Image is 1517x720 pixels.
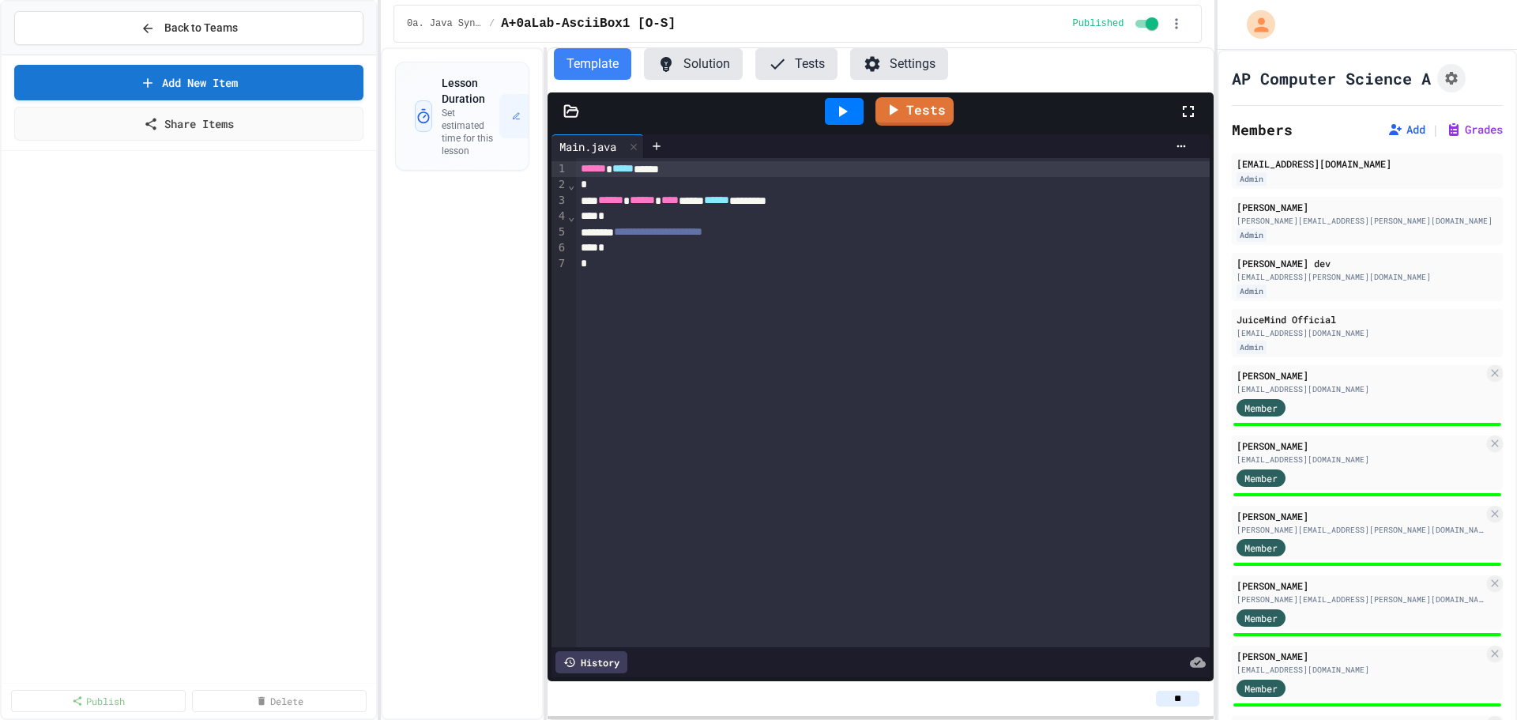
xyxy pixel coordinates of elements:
[1237,524,1484,536] div: [PERSON_NAME][EMAIL_ADDRESS][PERSON_NAME][DOMAIN_NAME]
[1237,228,1267,242] div: Admin
[1230,6,1279,43] div: My Account
[755,48,838,80] button: Tests
[14,107,363,141] a: Share Items
[1237,200,1498,214] div: [PERSON_NAME]
[1387,122,1425,138] button: Add
[567,179,575,191] span: Fold line
[1237,649,1484,663] div: [PERSON_NAME]
[551,224,567,240] div: 5
[1237,454,1484,466] div: [EMAIL_ADDRESS][DOMAIN_NAME]
[1244,681,1278,695] span: Member
[1244,401,1278,415] span: Member
[14,65,363,100] a: Add New Item
[551,256,567,272] div: 7
[14,11,363,45] button: Back to Teams
[1237,312,1498,326] div: JuiceMind Official
[192,690,367,712] a: Delete
[567,210,575,223] span: Fold line
[555,651,627,673] div: History
[11,690,186,712] a: Publish
[551,240,567,256] div: 6
[551,193,567,209] div: 3
[1237,368,1484,383] div: [PERSON_NAME]
[1237,579,1484,593] div: [PERSON_NAME]
[1237,594,1484,605] div: [PERSON_NAME][EMAIL_ADDRESS][PERSON_NAME][DOMAIN_NAME]
[1073,17,1124,30] span: Published
[1237,327,1498,339] div: [EMAIL_ADDRESS][DOMAIN_NAME]
[1237,256,1498,270] div: [PERSON_NAME] dev
[1432,120,1440,139] span: |
[442,75,499,107] h3: Lesson Duration
[644,48,743,80] button: Solution
[501,14,676,33] span: A+0aLab-AsciiBox1 [O-S]
[1073,14,1162,33] div: Content is published and visible to students
[850,48,948,80] button: Settings
[1237,172,1267,186] div: Admin
[1437,64,1466,92] button: Assignment Settings
[1386,588,1501,655] iframe: chat widget
[551,209,567,224] div: 4
[1244,541,1278,555] span: Member
[1446,122,1503,138] button: Grades
[1451,657,1501,704] iframe: chat widget
[1244,611,1278,625] span: Member
[1237,271,1498,283] div: [EMAIL_ADDRESS][PERSON_NAME][DOMAIN_NAME]
[1237,439,1484,453] div: [PERSON_NAME]
[1237,285,1267,298] div: Admin
[164,20,238,36] span: Back to Teams
[1232,67,1431,89] h1: AP Computer Science A
[551,138,624,155] div: Main.java
[1244,471,1278,485] span: Member
[499,94,570,138] button: Set Time
[1237,215,1498,227] div: [PERSON_NAME][EMAIL_ADDRESS][PERSON_NAME][DOMAIN_NAME]
[551,161,567,177] div: 1
[1237,383,1484,395] div: [EMAIL_ADDRESS][DOMAIN_NAME]
[442,107,499,157] p: Set estimated time for this lesson
[1237,341,1267,354] div: Admin
[489,17,495,30] span: /
[1237,509,1484,523] div: [PERSON_NAME]
[875,97,954,126] a: Tests
[554,48,631,80] button: Template
[551,134,644,158] div: Main.java
[1237,664,1484,676] div: [EMAIL_ADDRESS][DOMAIN_NAME]
[551,177,567,193] div: 2
[1232,119,1293,141] h2: Members
[1237,156,1498,171] div: [EMAIL_ADDRESS][DOMAIN_NAME]
[407,17,483,30] span: 0a. Java Syntax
